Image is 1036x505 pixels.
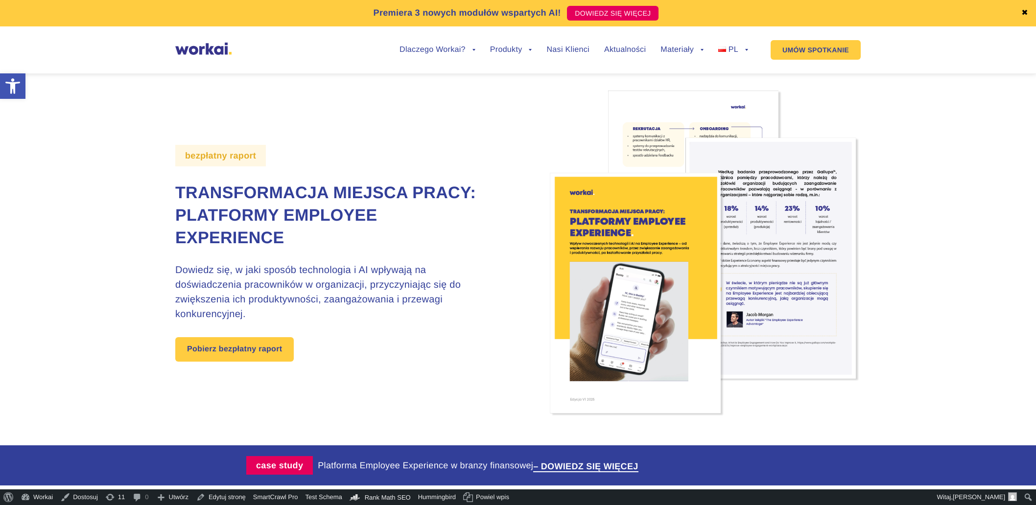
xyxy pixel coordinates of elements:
[175,337,294,362] a: Pobierz bezpłatny raport
[953,493,1005,501] span: [PERSON_NAME]
[302,489,346,505] a: Test Schema
[246,456,318,475] a: case study
[490,46,532,54] a: Produkty
[365,494,411,501] span: Rank Math SEO
[318,459,648,472] div: Platforma Employee Experience w branzy finansowej
[246,456,313,475] label: case study
[346,489,415,505] a: Kokpit Rank Math
[145,489,148,505] span: 0
[604,46,646,54] a: Aktualności
[175,182,491,250] h1: Transformacja Miejsca Pracy: Platformy Employee Experience
[57,489,102,505] a: Dostosuj
[1021,9,1028,17] a: ✖
[175,263,491,321] h3: Dowiedz się, w jaki sposób technologia i AI wpływają na doświadczenia pracowników w organizacji, ...
[729,46,738,54] span: PL
[169,489,188,505] span: Utwórz
[192,489,250,505] a: Edytuj stronę
[660,46,704,54] a: Materiały
[400,46,475,54] a: Dlaczego Workai?
[374,6,561,20] p: Premiera 3 nowych modułów wspartych AI!
[546,46,589,54] a: Nasi Klienci
[771,40,861,60] a: UMÓW SPOTKANIE
[118,489,125,505] span: 11
[17,489,57,505] a: Workai
[175,145,266,166] label: bezpłatny raport
[250,489,302,505] a: SmartCrawl Pro
[934,489,1021,505] a: Witaj,
[533,462,638,471] a: – DOWIEDZ SIĘ WIĘCEJ
[476,489,509,505] span: Powiel wpis
[567,6,659,21] a: DOWIEDZ SIĘ WIĘCEJ
[415,489,460,505] a: Hummingbird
